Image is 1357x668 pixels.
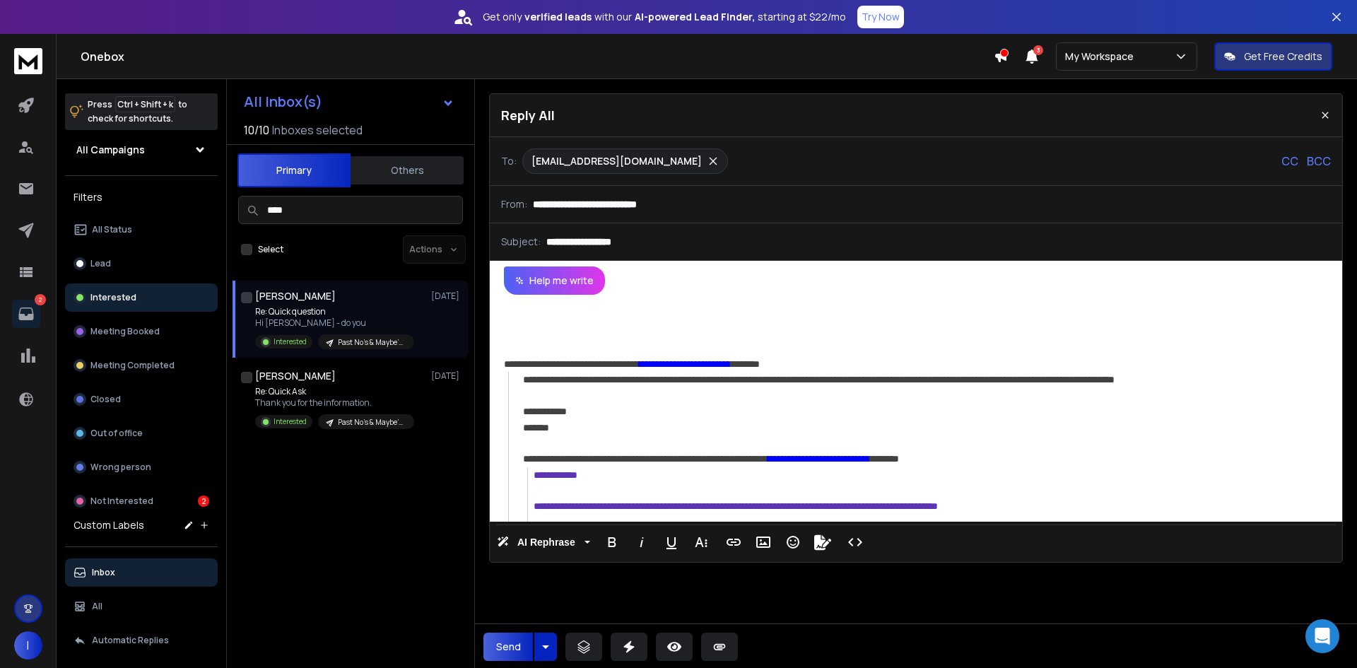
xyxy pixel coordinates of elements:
[90,496,153,507] p: Not Interested
[255,289,336,303] h1: [PERSON_NAME]
[12,300,40,328] a: 2
[483,633,533,661] button: Send
[531,154,702,168] p: [EMAIL_ADDRESS][DOMAIN_NAME]
[90,360,175,371] p: Meeting Completed
[501,154,517,168] p: To:
[750,528,777,556] button: Insert Image (Ctrl+P)
[81,48,994,65] h1: Onebox
[255,386,414,397] p: Re: Quick Ask
[1033,45,1043,55] span: 3
[35,294,46,305] p: 2
[198,496,209,507] div: 2
[494,528,593,556] button: AI Rephrase
[92,635,169,646] p: Automatic Replies
[1281,153,1298,170] p: CC
[483,10,846,24] p: Get only with our starting at $22/mo
[809,528,836,556] button: Signature
[115,96,175,112] span: Ctrl + Shift + k
[524,10,592,24] strong: verified leads
[258,244,283,255] label: Select
[65,626,218,655] button: Automatic Replies
[90,292,136,303] p: Interested
[658,528,685,556] button: Underline (Ctrl+U)
[65,558,218,587] button: Inbox
[65,385,218,414] button: Closed
[90,258,111,269] p: Lead
[515,537,578,549] span: AI Rephrase
[14,48,42,74] img: logo
[255,317,414,329] p: Hi [PERSON_NAME] - do you
[857,6,904,28] button: Try Now
[272,122,363,139] h3: Inboxes selected
[338,337,406,348] p: Past No's & Maybe's [DATE]
[780,528,806,556] button: Emoticons
[274,336,307,347] p: Interested
[76,143,145,157] h1: All Campaigns
[1244,49,1322,64] p: Get Free Credits
[1305,619,1339,653] div: Open Intercom Messenger
[1214,42,1332,71] button: Get Free Credits
[65,351,218,380] button: Meeting Completed
[65,419,218,447] button: Out of office
[351,155,464,186] button: Others
[338,417,406,428] p: Past No's & Maybe's [DATE]
[74,518,144,532] h3: Custom Labels
[92,224,132,235] p: All Status
[92,601,102,612] p: All
[431,291,463,302] p: [DATE]
[65,136,218,164] button: All Campaigns
[501,197,527,211] p: From:
[65,216,218,244] button: All Status
[504,266,605,295] button: Help me write
[233,88,466,116] button: All Inbox(s)
[65,283,218,312] button: Interested
[599,528,625,556] button: Bold (Ctrl+B)
[862,10,900,24] p: Try Now
[255,369,336,383] h1: [PERSON_NAME]
[1307,153,1331,170] p: BCC
[431,370,463,382] p: [DATE]
[65,187,218,207] h3: Filters
[65,250,218,278] button: Lead
[65,487,218,515] button: Not Interested2
[14,631,42,660] button: I
[88,98,187,126] p: Press to check for shortcuts.
[244,95,322,109] h1: All Inbox(s)
[1065,49,1139,64] p: My Workspace
[628,528,655,556] button: Italic (Ctrl+I)
[90,326,160,337] p: Meeting Booked
[274,416,307,427] p: Interested
[65,453,218,481] button: Wrong person
[688,528,715,556] button: More Text
[237,153,351,187] button: Primary
[501,235,541,249] p: Subject:
[92,567,115,578] p: Inbox
[90,394,121,405] p: Closed
[635,10,755,24] strong: AI-powered Lead Finder,
[720,528,747,556] button: Insert Link (Ctrl+K)
[90,428,143,439] p: Out of office
[65,592,218,621] button: All
[501,105,555,125] p: Reply All
[65,317,218,346] button: Meeting Booked
[255,306,414,317] p: Re: Quick question
[842,528,869,556] button: Code View
[255,397,414,409] p: Thank you for the information.
[90,462,151,473] p: Wrong person
[244,122,269,139] span: 10 / 10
